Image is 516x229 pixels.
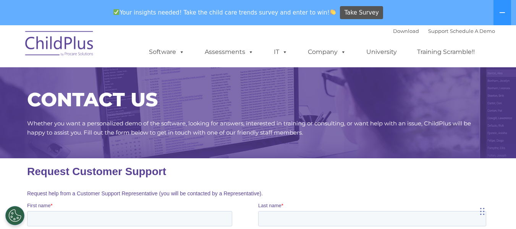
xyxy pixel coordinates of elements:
img: ✅ [113,9,119,15]
span: Phone number [231,76,264,81]
a: Assessments [197,44,261,60]
font: | [393,28,495,34]
button: Cookies Settings [5,206,24,225]
span: CONTACT US [27,88,158,111]
span: Last name [231,44,254,50]
a: Training Scramble!! [409,44,482,60]
a: Take Survey [340,6,383,19]
span: Whether you want a personalized demo of the software, looking for answers, interested in training... [27,120,471,136]
a: Support [428,28,448,34]
a: Schedule A Demo [450,28,495,34]
span: Your insights needed! Take the child care trends survey and enter to win! [110,5,339,20]
a: Software [141,44,192,60]
a: Download [393,28,419,34]
div: Drag [480,200,485,223]
img: ChildPlus by Procare Solutions [21,26,98,64]
span: Take Survey [345,6,379,19]
img: 👏 [330,9,336,15]
a: University [359,44,404,60]
a: IT [266,44,295,60]
iframe: Chat Widget [391,146,516,229]
a: Company [300,44,354,60]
